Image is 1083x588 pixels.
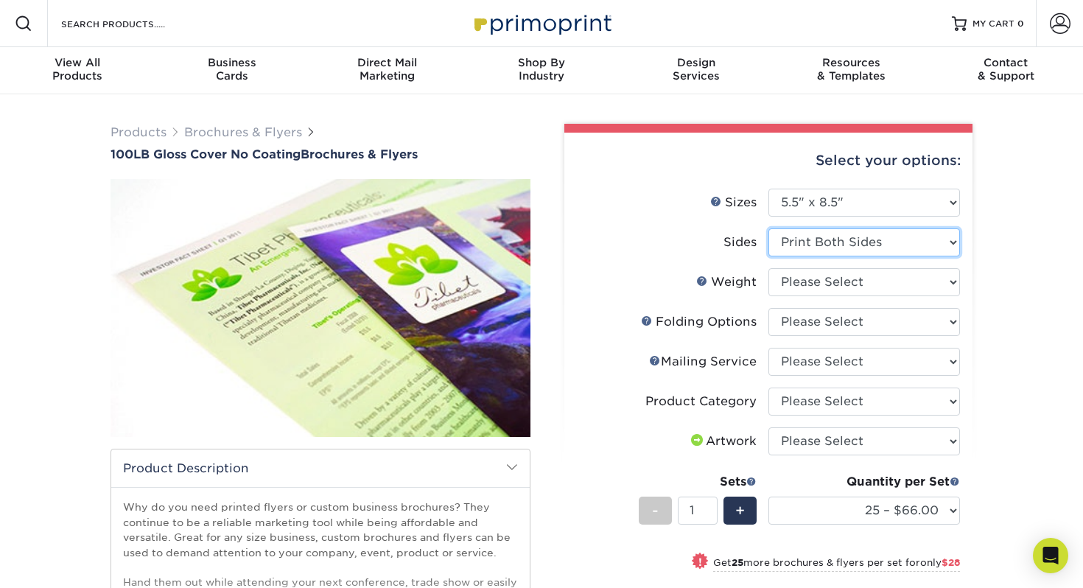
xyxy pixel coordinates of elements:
div: Open Intercom Messenger [1033,538,1068,573]
span: Direct Mail [309,56,464,69]
div: Cards [155,56,309,83]
div: Sizes [710,194,757,211]
div: Quantity per Set [768,473,960,491]
img: 100LB Gloss Cover<br/>No Coating 01 [111,163,530,453]
span: Shop By [464,56,619,69]
h1: Brochures & Flyers [111,147,530,161]
div: & Support [928,56,1083,83]
a: Resources& Templates [774,47,928,94]
a: Products [111,125,167,139]
span: + [735,500,745,522]
a: Direct MailMarketing [309,47,464,94]
span: Design [619,56,774,69]
a: 100LB Gloss Cover No CoatingBrochures & Flyers [111,147,530,161]
span: Contact [928,56,1083,69]
span: Business [155,56,309,69]
a: DesignServices [619,47,774,94]
span: MY CART [972,18,1014,30]
div: Product Category [645,393,757,410]
span: only [920,557,960,568]
div: & Templates [774,56,928,83]
div: Sets [639,473,757,491]
span: ! [698,554,702,570]
input: SEARCH PRODUCTS..... [60,15,203,32]
div: Weight [696,273,757,291]
span: Resources [774,56,928,69]
a: BusinessCards [155,47,309,94]
div: Sides [723,234,757,251]
img: Primoprint [468,7,615,39]
div: Folding Options [641,313,757,331]
span: 100LB Gloss Cover No Coating [111,147,301,161]
div: Artwork [688,433,757,450]
span: - [652,500,659,522]
strong: 25 [732,557,743,568]
a: Contact& Support [928,47,1083,94]
a: Shop ByIndustry [464,47,619,94]
div: Mailing Service [649,353,757,371]
h2: Product Description [111,449,530,487]
div: Services [619,56,774,83]
a: Brochures & Flyers [184,125,302,139]
span: 0 [1017,18,1024,29]
small: Get more brochures & flyers per set for [713,557,960,572]
div: Industry [464,56,619,83]
span: $28 [942,557,960,568]
div: Marketing [309,56,464,83]
div: Select your options: [576,133,961,189]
